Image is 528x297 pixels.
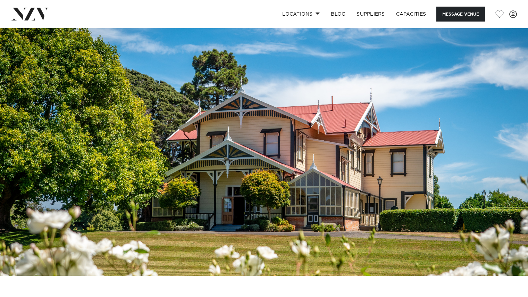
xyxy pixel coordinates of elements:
[325,7,351,22] a: BLOG
[391,7,432,22] a: Capacities
[11,8,49,20] img: nzv-logo.png
[277,7,325,22] a: Locations
[436,7,485,22] button: Message Venue
[351,7,390,22] a: SUPPLIERS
